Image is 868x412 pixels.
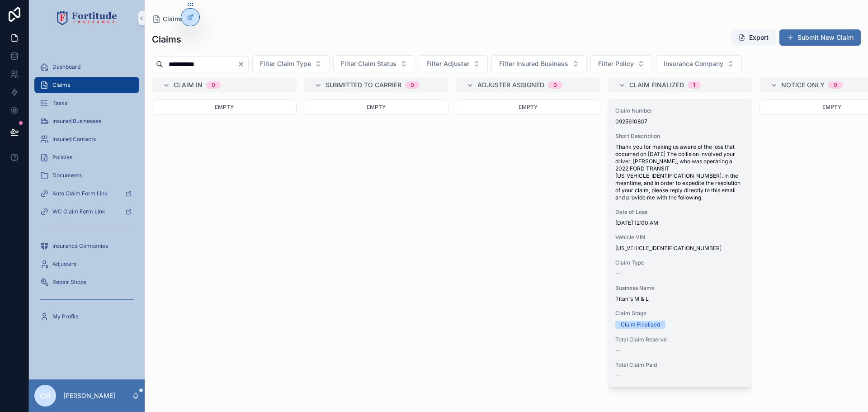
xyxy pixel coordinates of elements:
[779,29,861,46] button: Submit New Claim
[52,242,108,250] span: Insurance Companies
[52,118,101,125] span: Insured Businesses
[34,131,139,147] a: Insured Contacts
[152,33,181,46] h1: Claims
[52,136,96,143] span: Insured Contacts
[615,372,621,379] span: --
[34,59,139,75] a: Dashboard
[615,208,745,216] span: Date of Loss
[52,63,80,71] span: Dashboard
[629,81,684,90] span: Claim Finalized
[52,279,86,286] span: Repair Shops
[34,167,139,184] a: Documents
[621,321,660,329] div: Claim Finalized
[615,118,745,125] span: 0925610807
[615,107,745,114] span: Claim Number
[615,310,745,317] span: Claim Stage
[34,274,139,290] a: Repair Shops
[29,36,145,336] div: scrollable content
[52,172,82,179] span: Documents
[34,185,139,202] a: Auto Claim Form Link
[615,259,745,266] span: Claim Type
[34,238,139,254] a: Insurance Companies
[615,270,621,277] span: --
[693,81,695,89] div: 1
[615,336,745,343] span: Total Claim Reserve
[52,81,70,89] span: Claims
[152,14,184,24] a: Claims
[553,81,557,89] div: 0
[52,208,105,215] span: WC Claim Form Link
[834,81,837,89] div: 0
[215,104,234,110] span: Empty
[519,104,538,110] span: Empty
[615,133,745,140] span: Short Description
[341,59,396,68] span: Filter Claim Status
[615,219,745,227] span: [DATE] 12:00 AM
[34,149,139,166] a: Policies
[237,61,248,68] button: Clear
[252,55,330,72] button: Select Button
[34,113,139,129] a: Insured Businesses
[822,104,841,110] span: Empty
[34,308,139,325] a: My Profile
[664,59,723,68] span: Insurance Company
[34,256,139,272] a: Adjusters
[499,59,568,68] span: Filter Insured Business
[34,95,139,111] a: Tasks
[260,59,311,68] span: Filter Claim Type
[40,390,51,401] span: CH
[367,104,386,110] span: Empty
[781,81,825,90] span: Notice Only
[426,59,469,68] span: Filter Adjuster
[333,55,415,72] button: Select Button
[491,55,587,72] button: Select Button
[57,11,117,25] img: App logo
[163,14,184,24] span: Claims
[410,81,414,89] div: 0
[656,55,742,72] button: Select Button
[615,234,745,241] span: Vehicle VIN
[419,55,488,72] button: Select Button
[615,361,745,369] span: Total Claim Paid
[174,81,203,90] span: Claim In
[615,143,745,201] span: Thank you for making us aware of the loss that occurred on [DATE] The collision involved your dri...
[52,313,79,320] span: My Profile
[598,59,634,68] span: Filter Policy
[34,77,139,93] a: Claims
[615,284,745,292] span: Business Name
[63,391,115,400] p: [PERSON_NAME]
[590,55,652,72] button: Select Button
[615,347,621,354] span: --
[52,99,67,107] span: Tasks
[477,81,544,90] span: Adjuster Assigned
[212,81,215,89] div: 0
[325,81,401,90] span: Submitted to Carrier
[34,204,139,220] a: WC Claim Form Link
[52,154,72,161] span: Policies
[615,295,745,303] span: Titan's M & L
[52,190,108,197] span: Auto Claim Form Link
[52,260,76,268] span: Adjusters
[731,29,776,46] button: Export
[608,99,752,387] a: Claim Number0925610807Short DescriptionThank you for making us aware of the loss that occurred on...
[615,245,745,252] span: [US_VEHICLE_IDENTIFICATION_NUMBER]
